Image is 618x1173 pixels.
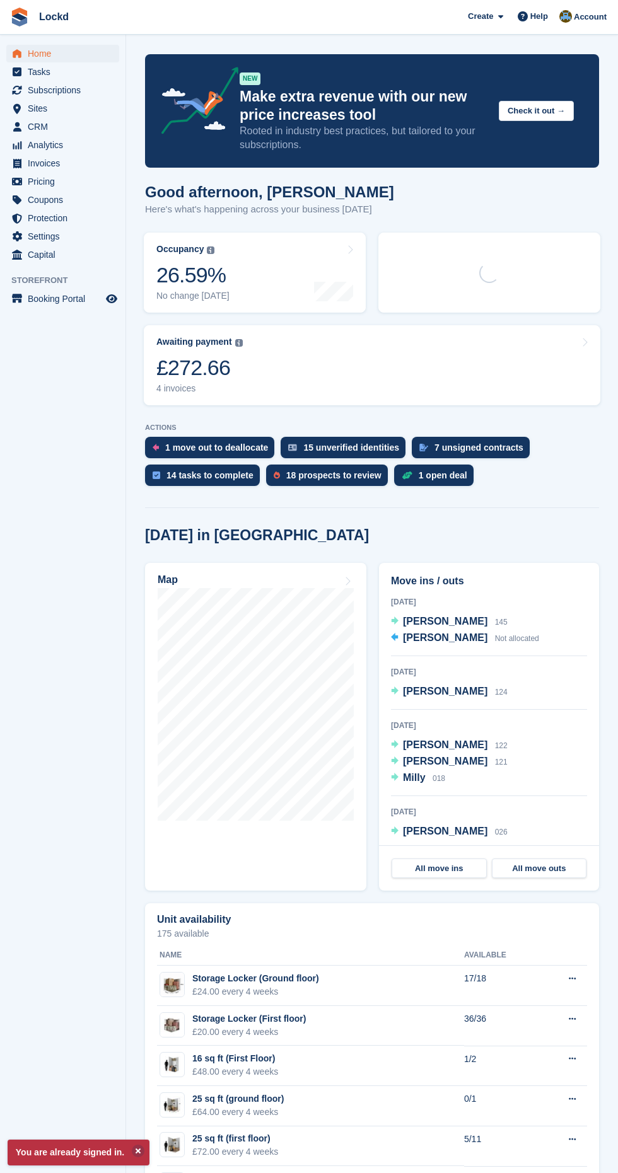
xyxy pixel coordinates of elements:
div: [DATE] [391,806,587,818]
a: Preview store [104,291,119,306]
span: 124 [495,688,508,696]
span: 121 [495,758,508,766]
th: Available [464,945,540,966]
span: Tasks [28,63,103,81]
div: 26.59% [156,262,230,288]
span: Invoices [28,154,103,172]
p: ACTIONS [145,424,599,432]
div: Occupancy [156,244,204,255]
span: [PERSON_NAME] [403,616,487,627]
a: Milly 018 [391,770,445,787]
div: £48.00 every 4 weeks [192,1065,278,1078]
span: Analytics [28,136,103,154]
th: Name [157,945,464,966]
img: prospect-51fa495bee0391a8d652442698ab0144808aea92771e9ea1ae160a38d050c398.svg [274,471,280,479]
div: Storage Locker (First floor) [192,1012,306,1026]
span: Capital [28,246,103,263]
a: menu [6,173,119,190]
img: 15-sqft%20.jpg [160,1056,184,1074]
img: price-adjustments-announcement-icon-8257ccfd72463d97f412b2fc003d46551f7dbcb40ab6d574587a9cd5c0d94... [151,67,239,139]
a: menu [6,209,119,227]
span: Settings [28,228,103,245]
img: icon-info-grey-7440780725fd019a000dd9b08b2336e03edf1995a4989e88bcd33f0948082b44.svg [207,246,214,254]
a: Map [145,563,366,891]
div: 1 open deal [419,470,467,480]
span: 026 [495,828,508,836]
a: 18 prospects to review [266,465,394,492]
a: All move outs [492,858,587,879]
a: 1 move out to deallocate [145,437,281,465]
div: NEW [240,72,260,85]
span: Pricing [28,173,103,190]
a: menu [6,81,119,99]
a: menu [6,45,119,62]
span: [PERSON_NAME] [403,686,487,696]
a: [PERSON_NAME] 145 [391,614,508,630]
p: 175 available [157,929,587,938]
a: 14 tasks to complete [145,465,266,492]
h1: Good afternoon, [PERSON_NAME] [145,183,394,200]
img: Locker%20image.png [160,973,184,997]
a: [PERSON_NAME] 122 [391,737,508,754]
span: Account [574,11,607,23]
a: menu [6,228,119,245]
div: 4 invoices [156,383,243,394]
span: [PERSON_NAME] [403,756,487,766]
button: Check it out → [499,101,574,122]
img: stora-icon-8386f47178a22dfd0bd8f6a31ec36ba5ce8667c1dd55bd0f319d3a0aa187defe.svg [10,8,29,26]
div: 18 prospects to review [286,470,382,480]
div: 1 move out to deallocate [165,442,268,453]
td: 0/1 [464,1086,540,1126]
div: 16 sq ft (First Floor) [192,1052,278,1065]
a: menu [6,154,119,172]
div: [DATE] [391,666,587,678]
div: Storage Locker (Ground floor) [192,972,319,985]
span: Not allocated [495,634,539,643]
span: Milly [403,772,426,783]
span: 018 [433,774,445,783]
img: move_outs_to_deallocate_icon-f764333ba52eb49d3ac5e1228854f67142a1ed5810a6f6cc68b1a99e826820c5.svg [153,444,159,451]
h2: Unit availability [157,914,231,925]
a: menu [6,100,119,117]
a: 15 unverified identities [281,437,412,465]
td: 36/36 [464,1006,540,1046]
div: £72.00 every 4 weeks [192,1145,278,1159]
span: [PERSON_NAME] [403,739,487,750]
div: £272.66 [156,355,243,381]
p: Make extra revenue with our new price increases tool [240,88,489,124]
div: No change [DATE] [156,291,230,301]
div: £64.00 every 4 weeks [192,1106,284,1119]
h2: Map [158,574,178,586]
p: Here's what's happening across your business [DATE] [145,202,394,217]
p: You are already signed in. [8,1140,149,1165]
div: £20.00 every 4 weeks [192,1026,306,1039]
a: [PERSON_NAME] Not allocated [391,630,539,647]
div: 14 tasks to complete [166,470,254,480]
div: [DATE] [391,596,587,608]
a: menu [6,290,119,308]
span: [PERSON_NAME] [403,632,487,643]
div: 25 sq ft (ground floor) [192,1092,284,1106]
span: Sites [28,100,103,117]
span: [PERSON_NAME] [403,826,487,836]
td: 5/11 [464,1126,540,1167]
a: menu [6,246,119,263]
div: 15 unverified identities [303,442,399,453]
img: icon-info-grey-7440780725fd019a000dd9b08b2336e03edf1995a4989e88bcd33f0948082b44.svg [235,339,243,347]
a: menu [6,118,119,136]
a: [PERSON_NAME] 026 [391,824,508,840]
span: Coupons [28,191,103,209]
span: 145 [495,618,508,627]
img: deal-1b604bf984904fb50ccaf53a9ad4b4a5d6e5aea283cecdc64d6e3604feb123c2.svg [402,471,412,480]
td: 1/2 [464,1046,540,1086]
div: 7 unsigned contracts [434,442,523,453]
span: Help [530,10,548,23]
a: [PERSON_NAME] 124 [391,684,508,700]
img: Paul Budding [559,10,572,23]
a: 1 open deal [394,465,480,492]
span: Booking Portal [28,290,103,308]
span: Subscriptions [28,81,103,99]
span: Home [28,45,103,62]
img: 25-sqft-unit.jpg [160,1136,184,1154]
span: 122 [495,741,508,750]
